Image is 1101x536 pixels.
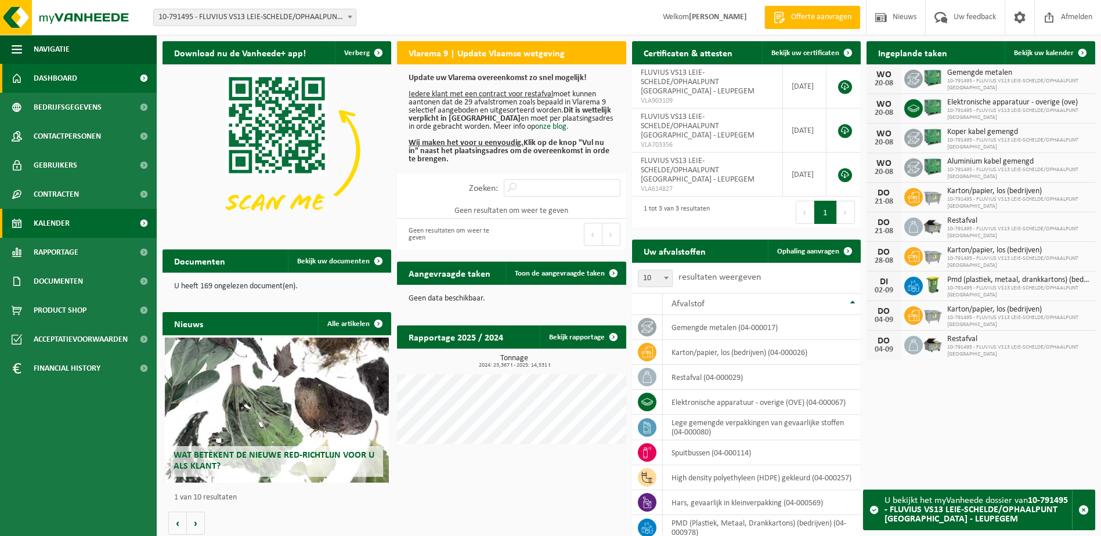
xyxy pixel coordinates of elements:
[771,49,839,57] span: Bekijk uw certificaten
[409,90,553,99] u: Iedere klant met een contract voor restafval
[947,255,1089,269] span: 10-791495 - FLUVIUS VS13 LEIE-SCHELDE/OPHAALPUNT [GEOGRAPHIC_DATA]
[632,240,717,262] h2: Uw afvalstoffen
[947,305,1089,314] span: Karton/papier, los (bedrijven)
[923,186,943,206] img: WB-2500-GAL-GY-01
[318,312,390,335] a: Alle artikelen
[187,512,205,535] button: Volgende
[788,12,854,23] span: Offerte aanvragen
[153,9,356,26] span: 10-791495 - FLUVIUS VS13 LEIE-SCHELDE/OPHAALPUNT OUDENAARDE - LEUPEGEM
[872,129,896,139] div: WO
[872,79,896,88] div: 20-08
[923,216,943,236] img: WB-5000-GAL-GY-01
[872,109,896,117] div: 20-08
[923,275,943,295] img: WB-0240-HPE-GN-50
[872,100,896,109] div: WO
[947,107,1089,121] span: 10-791495 - FLUVIUS VS13 LEIE-SCHELDE/OPHAALPUNT [GEOGRAPHIC_DATA]
[814,201,837,224] button: 1
[947,68,1089,78] span: Gemengde metalen
[641,157,755,184] span: FLUVIUS VS13 LEIE-SCHELDE/OPHAALPUNT [GEOGRAPHIC_DATA] - LEUPEGEM
[872,248,896,257] div: DO
[947,276,1089,285] span: Pmd (plastiek, metaal, drankkartons) (bedrijven)
[947,187,1089,196] span: Karton/papier, los (bedrijven)
[469,184,498,193] label: Zoeken:
[163,249,237,272] h2: Documenten
[796,201,814,224] button: Previous
[947,78,1089,92] span: 10-791495 - FLUVIUS VS13 LEIE-SCHELDE/OPHAALPUNT [GEOGRAPHIC_DATA]
[872,168,896,176] div: 20-08
[872,139,896,147] div: 20-08
[163,312,215,335] h2: Nieuws
[409,74,614,164] p: moet kunnen aantonen dat de 29 afvalstromen zoals bepaald in Vlarema 9 selectief aangeboden en ui...
[397,262,502,284] h2: Aangevraagde taken
[506,262,625,285] a: Toon de aangevraagde taken
[777,248,839,255] span: Ophaling aanvragen
[947,314,1089,328] span: 10-791495 - FLUVIUS VS13 LEIE-SCHELDE/OPHAALPUNT [GEOGRAPHIC_DATA]
[923,305,943,324] img: WB-2500-GAL-GY-01
[768,240,860,263] a: Ophaling aanvragen
[947,196,1089,210] span: 10-791495 - FLUVIUS VS13 LEIE-SCHELDE/OPHAALPUNT [GEOGRAPHIC_DATA]
[403,363,626,368] span: 2024: 23,367 t - 2025: 14,531 t
[34,35,70,64] span: Navigatie
[34,267,83,296] span: Documenten
[515,270,605,277] span: Toon de aangevraagde taken
[872,307,896,316] div: DO
[923,68,943,88] img: PB-HB-1400-HPE-GN-01
[638,270,672,287] span: 10
[663,315,861,340] td: gemengde metalen (04-000017)
[34,209,70,238] span: Kalender
[764,6,860,29] a: Offerte aanvragen
[923,97,943,117] img: PB-HB-1400-HPE-GN-01
[947,285,1089,299] span: 10-791495 - FLUVIUS VS13 LEIE-SCHELDE/OPHAALPUNT [GEOGRAPHIC_DATA]
[409,106,611,123] b: Dit is wettelijk verplicht in [GEOGRAPHIC_DATA]
[641,96,774,106] span: VLA903109
[947,137,1089,151] span: 10-791495 - FLUVIUS VS13 LEIE-SCHELDE/OPHAALPUNT [GEOGRAPHIC_DATA]
[163,64,391,236] img: Download de VHEPlus App
[535,122,569,131] a: onze blog.
[947,128,1089,137] span: Koper kabel gemengd
[344,49,370,57] span: Verberg
[403,222,506,247] div: Geen resultaten om weer te geven
[641,184,774,194] span: VLA614827
[663,490,861,515] td: hars, gevaarlijk in kleinverpakking (04-000569)
[34,238,78,267] span: Rapportage
[947,335,1089,344] span: Restafval
[923,127,943,147] img: PB-HB-1400-HPE-GN-01
[174,283,380,291] p: U heeft 169 ongelezen document(en).
[867,41,959,64] h2: Ingeplande taken
[602,223,620,246] button: Next
[872,70,896,79] div: WO
[872,218,896,227] div: DO
[174,494,385,502] p: 1 van 10 resultaten
[641,113,755,140] span: FLUVIUS VS13 LEIE-SCHELDE/OPHAALPUNT [GEOGRAPHIC_DATA] - LEUPEGEM
[885,496,1068,524] strong: 10-791495 - FLUVIUS VS13 LEIE-SCHELDE/OPHAALPUNT [GEOGRAPHIC_DATA] - LEUPEGEM
[872,346,896,354] div: 04-09
[34,180,79,209] span: Contracten
[34,296,86,325] span: Product Shop
[641,68,755,96] span: FLUVIUS VS13 LEIE-SCHELDE/OPHAALPUNT [GEOGRAPHIC_DATA] - LEUPEGEM
[872,336,896,346] div: DO
[174,451,374,471] span: Wat betekent de nieuwe RED-richtlijn voor u als klant?
[947,166,1089,180] span: 10-791495 - FLUVIUS VS13 LEIE-SCHELDE/OPHAALPUNT [GEOGRAPHIC_DATA]
[663,365,861,390] td: restafval (04-000029)
[872,198,896,206] div: 21-08
[872,287,896,295] div: 02-09
[34,122,101,151] span: Contactpersonen
[837,201,855,224] button: Next
[403,354,626,368] h3: Tonnage
[397,41,576,64] h2: Vlarema 9 | Update Vlaamse wetgeving
[584,223,602,246] button: Previous
[397,325,515,348] h2: Rapportage 2025 / 2024
[762,41,860,64] a: Bekijk uw certificaten
[872,316,896,324] div: 04-09
[947,344,1089,358] span: 10-791495 - FLUVIUS VS13 LEIE-SCHELDE/OPHAALPUNT [GEOGRAPHIC_DATA]
[154,9,356,26] span: 10-791495 - FLUVIUS VS13 LEIE-SCHELDE/OPHAALPUNT OUDENAARDE - LEUPEGEM
[872,159,896,168] div: WO
[947,98,1089,107] span: Elektronische apparatuur - overige (ove)
[641,140,774,150] span: VLA703356
[165,338,389,483] a: Wat betekent de nieuwe RED-richtlijn voor u als klant?
[678,273,761,282] label: resultaten weergeven
[663,465,861,490] td: high density polyethyleen (HDPE) gekleurd (04-000257)
[540,325,625,349] a: Bekijk rapportage
[872,257,896,265] div: 28-08
[923,245,943,265] img: WB-2500-GAL-GY-01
